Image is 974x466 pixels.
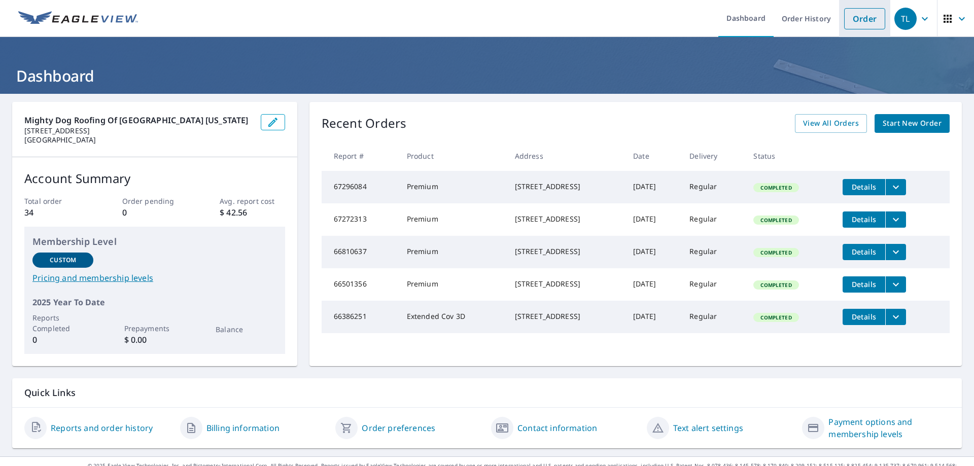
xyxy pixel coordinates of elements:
img: EV Logo [18,11,138,26]
span: Completed [754,249,797,256]
td: [DATE] [625,236,681,268]
p: Avg. report cost [220,196,285,206]
p: Account Summary [24,169,285,188]
p: Order pending [122,196,187,206]
button: detailsBtn-67296084 [843,179,885,195]
th: Delivery [681,141,745,171]
td: Regular [681,236,745,268]
p: 2025 Year To Date [32,296,277,308]
td: 67272313 [322,203,399,236]
td: 66501356 [322,268,399,301]
td: [DATE] [625,203,681,236]
p: 0 [122,206,187,219]
button: detailsBtn-67272313 [843,211,885,228]
p: Custom [50,256,76,265]
a: Payment options and membership levels [828,416,950,440]
p: Recent Orders [322,114,407,133]
div: [STREET_ADDRESS] [515,214,617,224]
button: detailsBtn-66501356 [843,276,885,293]
p: Mighty Dog Roofing of [GEOGRAPHIC_DATA] [US_STATE] [24,114,253,126]
span: Details [849,182,879,192]
button: filesDropdownBtn-67296084 [885,179,906,195]
th: Status [745,141,834,171]
p: [STREET_ADDRESS] [24,126,253,135]
td: 67296084 [322,171,399,203]
a: Start New Order [875,114,950,133]
span: Start New Order [883,117,942,130]
a: Billing information [206,422,280,434]
a: Order [844,8,885,29]
p: Prepayments [124,323,185,334]
span: View All Orders [803,117,859,130]
td: Regular [681,268,745,301]
div: [STREET_ADDRESS] [515,182,617,192]
p: $ 42.56 [220,206,285,219]
button: filesDropdownBtn-66386251 [885,309,906,325]
p: Reports Completed [32,312,93,334]
span: Completed [754,314,797,321]
td: Regular [681,203,745,236]
p: Total order [24,196,89,206]
td: Extended Cov 3D [399,301,507,333]
span: Completed [754,217,797,224]
td: 66386251 [322,301,399,333]
p: 34 [24,206,89,219]
div: [STREET_ADDRESS] [515,311,617,321]
p: $ 0.00 [124,334,185,346]
span: Details [849,279,879,289]
td: Premium [399,203,507,236]
a: Contact information [517,422,597,434]
td: Regular [681,171,745,203]
a: Pricing and membership levels [32,272,277,284]
span: Details [849,214,879,224]
h1: Dashboard [12,65,962,86]
button: filesDropdownBtn-66810637 [885,244,906,260]
button: filesDropdownBtn-66501356 [885,276,906,293]
span: Completed [754,184,797,191]
th: Date [625,141,681,171]
th: Address [507,141,625,171]
p: Quick Links [24,386,950,399]
td: [DATE] [625,268,681,301]
td: [DATE] [625,301,681,333]
div: [STREET_ADDRESS] [515,279,617,289]
button: detailsBtn-66386251 [843,309,885,325]
div: TL [894,8,917,30]
p: Membership Level [32,235,277,248]
button: filesDropdownBtn-67272313 [885,211,906,228]
th: Product [399,141,507,171]
span: Details [849,312,879,321]
a: View All Orders [795,114,867,133]
td: Premium [399,268,507,301]
a: Text alert settings [673,422,743,434]
td: 66810637 [322,236,399,268]
td: Regular [681,301,745,333]
td: Premium [399,236,507,268]
p: [GEOGRAPHIC_DATA] [24,135,253,145]
span: Completed [754,281,797,289]
p: Balance [216,324,276,335]
th: Report # [322,141,399,171]
button: detailsBtn-66810637 [843,244,885,260]
td: [DATE] [625,171,681,203]
span: Details [849,247,879,257]
p: 0 [32,334,93,346]
div: [STREET_ADDRESS] [515,246,617,257]
td: Premium [399,171,507,203]
a: Reports and order history [51,422,153,434]
a: Order preferences [362,422,435,434]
